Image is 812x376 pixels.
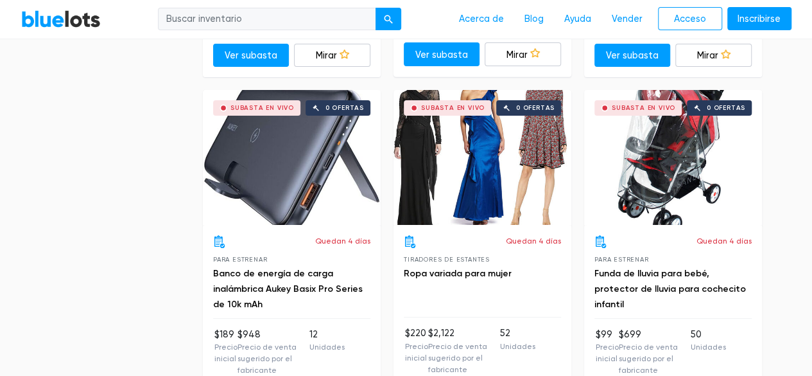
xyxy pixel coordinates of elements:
font: Para estrenar [213,256,267,263]
font: Precio inicial [405,342,428,363]
font: Quedan 4 días [315,237,370,246]
a: Acerca de [449,7,514,31]
font: Mirar [316,50,337,61]
a: Ver subasta [404,42,480,66]
font: $189 [214,329,234,340]
font: Ver subasta [225,50,277,61]
font: Ayuda [564,13,591,24]
font: Precio de venta sugerido por el fabricante [238,343,297,375]
font: Acceso [674,13,706,24]
font: 50 [691,329,702,340]
font: Mirar [506,49,528,60]
font: 0 ofertas [325,104,364,112]
font: $699 [619,329,641,340]
font: Precio inicial [596,343,619,363]
font: Quedan 4 días [696,237,752,246]
a: Subasta en vivo 0 ofertas [203,90,381,225]
font: Para estrenar [594,256,648,263]
font: Subasta en vivo [612,104,675,112]
font: 0 ofertas [516,104,555,112]
a: Inscribirse [727,7,791,31]
font: Blog [524,13,544,24]
font: Precio inicial [214,343,238,363]
font: Precio de venta sugerido por el fabricante [428,342,487,374]
a: Banco de energía de carga inalámbrica Aukey Basix Pro Series de 10k mAh [213,268,363,310]
a: Ropa variada para mujer [404,268,512,279]
font: 12 [309,329,318,340]
font: Unidades [309,343,345,352]
font: Subasta en vivo [421,104,485,112]
font: 0 ofertas [707,104,745,112]
font: Mirar [697,50,718,61]
input: Buscar inventario [158,8,376,31]
font: Ver subasta [415,49,468,60]
font: Quedan 4 días [506,237,561,246]
a: Mirar [485,42,561,66]
font: Precio de venta sugerido por el fabricante [619,343,678,375]
font: Unidades [691,343,726,352]
font: Acerca de [459,13,504,24]
a: Acceso [658,7,722,31]
font: Unidades [500,342,535,351]
font: Subasta en vivo [230,104,294,112]
font: Inscribirse [738,13,781,24]
a: Subasta en vivo 0 ofertas [393,90,571,225]
font: $220 [405,328,426,339]
font: Ver subasta [606,50,659,61]
a: Funda de lluvia para bebé, protector de lluvia para cochecito infantil [594,268,746,310]
font: Vender [612,13,643,24]
font: $99 [596,329,612,340]
a: Mirar [675,44,752,67]
font: 52 [500,328,510,339]
a: Ver subasta [594,44,671,67]
font: $948 [238,329,261,340]
a: Ver subasta [213,44,289,67]
font: Tiradores de estantes [404,256,490,263]
a: Blog [514,7,554,31]
a: Ayuda [554,7,601,31]
a: Subasta en vivo 0 ofertas [584,90,762,225]
a: Vender [601,7,653,31]
font: $2,122 [428,328,454,339]
a: Mirar [294,44,370,67]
